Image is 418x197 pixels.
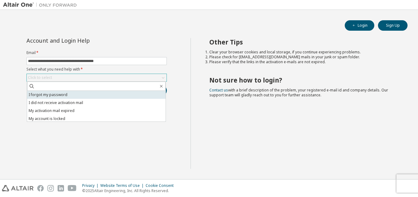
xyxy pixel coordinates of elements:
label: Select what you need help with [26,67,167,72]
h2: Other Tips [209,38,397,46]
img: instagram.svg [47,185,54,191]
li: Please check for [EMAIL_ADDRESS][DOMAIN_NAME] mails in your junk or spam folder. [209,55,397,60]
label: Email [26,50,167,55]
div: Account and Login Help [26,38,139,43]
span: with a brief description of the problem, your registered e-mail id and company details. Our suppo... [209,87,388,98]
li: Please verify that the links in the activation e-mails are not expired. [209,60,397,64]
div: Click to select [27,74,167,81]
img: linkedin.svg [58,185,64,191]
img: youtube.svg [68,185,77,191]
button: Sign Up [378,20,408,31]
div: Website Terms of Use [100,183,146,188]
img: Altair One [3,2,80,8]
li: Clear your browser cookies and local storage, if you continue experiencing problems. [209,50,397,55]
a: Contact us [209,87,228,93]
div: Cookie Consent [146,183,177,188]
div: Click to select [28,75,52,80]
img: facebook.svg [37,185,44,191]
p: © 2025 Altair Engineering, Inc. All Rights Reserved. [82,188,177,193]
div: Privacy [82,183,100,188]
li: I forgot my password [27,91,166,99]
h2: Not sure how to login? [209,76,397,84]
img: altair_logo.svg [2,185,34,191]
button: Login [345,20,374,31]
